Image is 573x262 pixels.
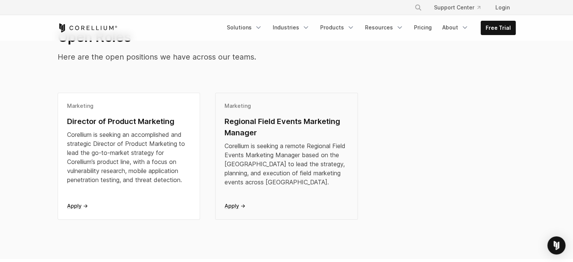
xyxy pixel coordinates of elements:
[58,23,118,32] a: Corellium Home
[410,21,436,34] a: Pricing
[222,21,516,35] div: Navigation Menu
[58,93,200,220] a: MarketingDirector of Product MarketingCorellium is seeking an accomplished and strategic Director...
[428,1,486,14] a: Support Center
[268,21,314,34] a: Industries
[225,141,348,187] div: Corellium is seeking a remote Regional Field Events Marketing Manager based on the [GEOGRAPHIC_DA...
[361,21,408,34] a: Resources
[405,1,516,14] div: Navigation Menu
[58,51,397,63] p: Here are the open positions we have across our teams.
[438,21,473,34] a: About
[411,1,425,14] button: Search
[225,116,348,138] div: Regional Field Events Marketing Manager
[481,21,515,35] a: Free Trial
[67,130,191,184] div: Corellium is seeking an accomplished and strategic Director of Product Marketing to lead the go-t...
[222,21,267,34] a: Solutions
[67,102,191,110] div: Marketing
[215,93,358,220] a: MarketingRegional Field Events Marketing ManagerCorellium is seeking a remote Regional Field Even...
[316,21,359,34] a: Products
[489,1,516,14] a: Login
[67,116,191,127] div: Director of Product Marketing
[547,236,565,254] div: Open Intercom Messenger
[225,102,348,110] div: Marketing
